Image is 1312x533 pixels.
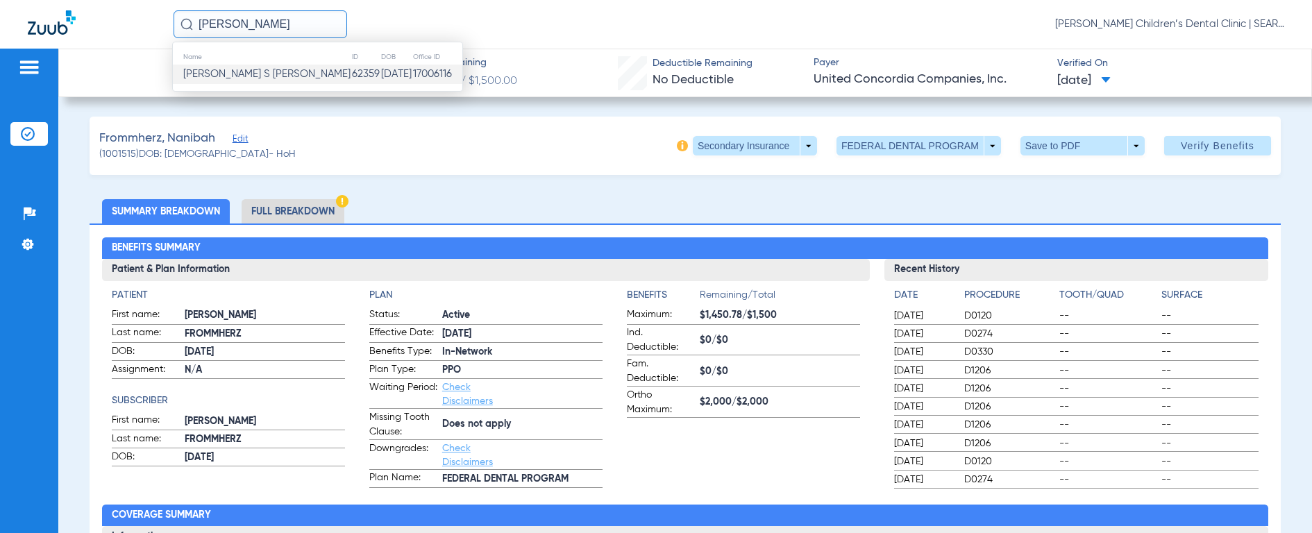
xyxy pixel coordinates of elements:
span: Payer [814,56,1045,70]
th: Office ID [412,49,462,65]
span: Missing Tooth Clause: [369,410,437,439]
span: -- [1059,382,1157,396]
li: Full Breakdown [242,199,344,223]
span: Plan Name: [369,471,437,487]
span: D1206 [964,418,1054,432]
th: Name [173,49,351,65]
span: Effective Date: [369,325,437,342]
h4: Procedure [964,288,1054,303]
span: D0274 [964,327,1054,341]
span: Assignment: [112,362,180,379]
span: $0/$0 [700,364,860,379]
span: Benefits Type: [369,344,437,361]
span: Verify Benefits [1181,140,1254,151]
th: ID [351,49,380,65]
span: D1206 [964,382,1054,396]
span: Fam. Deductible: [627,357,695,386]
h4: Benefits [627,288,700,303]
span: United Concordia Companies, Inc. [814,71,1045,88]
button: Save to PDF [1020,136,1145,155]
span: Edit [233,134,245,147]
span: [DATE] [894,455,952,468]
td: 17006116 [412,65,462,84]
span: -- [1059,437,1157,450]
span: No Deductible [653,74,734,86]
app-breakdown-title: Patient [112,288,345,303]
button: Verify Benefits [1164,136,1271,155]
span: [DATE] [894,400,952,414]
span: [DATE] [185,450,345,465]
span: [DATE] [894,309,952,323]
span: -- [1161,345,1259,359]
h3: Patient & Plan Information [102,259,870,281]
span: [DATE] [185,345,345,359]
span: [DATE] [894,382,952,396]
span: [DATE] [894,418,952,432]
span: D0330 [964,345,1054,359]
span: [DATE] [894,437,952,450]
span: -- [1161,309,1259,323]
span: -- [1059,364,1157,378]
span: Ortho Maximum: [627,388,695,417]
app-breakdown-title: Tooth/Quad [1059,288,1157,307]
span: -- [1161,437,1259,450]
span: Remaining/Total [700,288,860,307]
span: [PERSON_NAME] Children’s Dental Clinic | SEARHC [1055,17,1284,31]
span: DOB: [112,450,180,466]
span: -- [1059,345,1157,359]
h4: Date [894,288,952,303]
span: -- [1161,473,1259,487]
span: Last name: [112,432,180,448]
span: D1206 [964,400,1054,414]
span: / $1,500.00 [460,76,517,87]
span: Downgrades: [369,441,437,469]
span: D0120 [964,455,1054,468]
span: -- [1161,455,1259,468]
a: Check Disclaimers [442,443,493,467]
span: -- [1161,418,1259,432]
app-breakdown-title: Procedure [964,288,1054,307]
app-breakdown-title: Benefits [627,288,700,307]
input: Search for patients [174,10,347,38]
span: N/A [185,363,345,378]
span: First name: [112,307,180,324]
h2: Coverage Summary [102,505,1269,527]
span: [DATE] [894,327,952,341]
app-breakdown-title: Subscriber [112,394,345,408]
span: Waiting Period: [369,380,437,408]
span: -- [1059,400,1157,414]
img: hamburger-icon [18,59,40,76]
img: Search Icon [180,18,193,31]
span: D1206 [964,364,1054,378]
app-breakdown-title: Date [894,288,952,307]
span: Active [442,308,603,323]
span: -- [1059,473,1157,487]
h3: Recent History [884,259,1268,281]
span: Maximum: [627,307,695,324]
span: $0/$0 [700,333,860,348]
span: Frommherz, Nanibah [99,130,215,147]
span: -- [1059,418,1157,432]
span: [DATE] [894,345,952,359]
span: -- [1161,400,1259,414]
iframe: Chat Widget [1243,466,1312,533]
span: [PERSON_NAME] [185,414,345,429]
span: Deductible Remaining [653,56,752,71]
h2: Benefits Summary [102,237,1269,260]
span: Does not apply [442,417,603,432]
td: 62359 [351,65,380,84]
a: Check Disclaimers [442,382,493,406]
span: Ind. Deductible: [627,325,695,355]
span: -- [1161,382,1259,396]
span: D0274 [964,473,1054,487]
h4: Tooth/Quad [1059,288,1157,303]
span: Verified On [1057,56,1289,71]
span: -- [1059,309,1157,323]
span: [PERSON_NAME] [185,308,345,323]
span: -- [1161,364,1259,378]
span: [DATE] [894,364,952,378]
th: DOB [380,49,412,65]
span: FEDERAL DENTAL PROGRAM [442,472,603,487]
span: PPO [442,363,603,378]
span: (1001515) DOB: [DEMOGRAPHIC_DATA] - HoH [99,147,296,162]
